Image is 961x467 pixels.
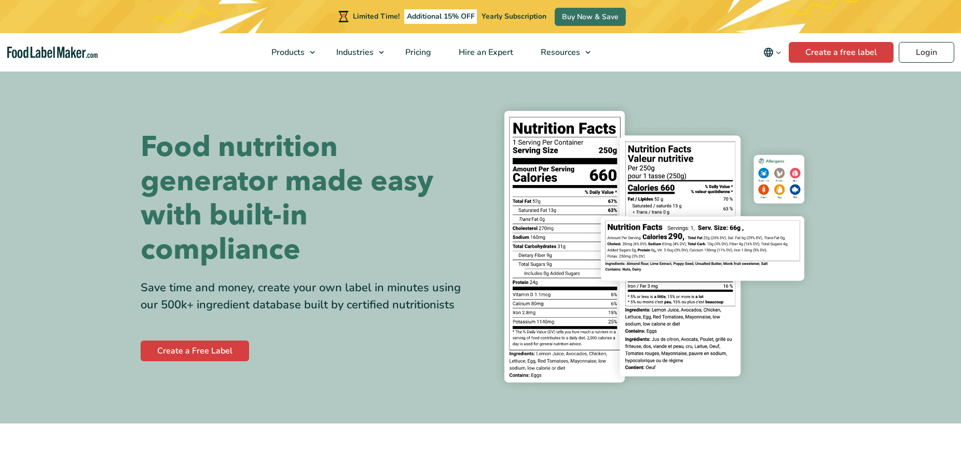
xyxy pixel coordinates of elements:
[538,47,581,58] span: Resources
[258,33,320,72] a: Products
[323,33,389,72] a: Industries
[402,47,432,58] span: Pricing
[404,9,477,24] span: Additional 15% OFF
[141,130,473,267] h1: Food nutrition generator made easy with built-in compliance
[789,42,894,63] a: Create a free label
[527,33,596,72] a: Resources
[333,47,375,58] span: Industries
[445,33,525,72] a: Hire an Expert
[899,42,954,63] a: Login
[392,33,443,72] a: Pricing
[353,11,400,21] span: Limited Time!
[7,47,98,59] a: Food Label Maker homepage
[756,42,789,63] button: Change language
[141,279,473,314] div: Save time and money, create your own label in minutes using our 500k+ ingredient database built b...
[141,341,249,361] a: Create a Free Label
[555,8,626,26] a: Buy Now & Save
[456,47,514,58] span: Hire an Expert
[268,47,306,58] span: Products
[482,11,546,21] span: Yearly Subscription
